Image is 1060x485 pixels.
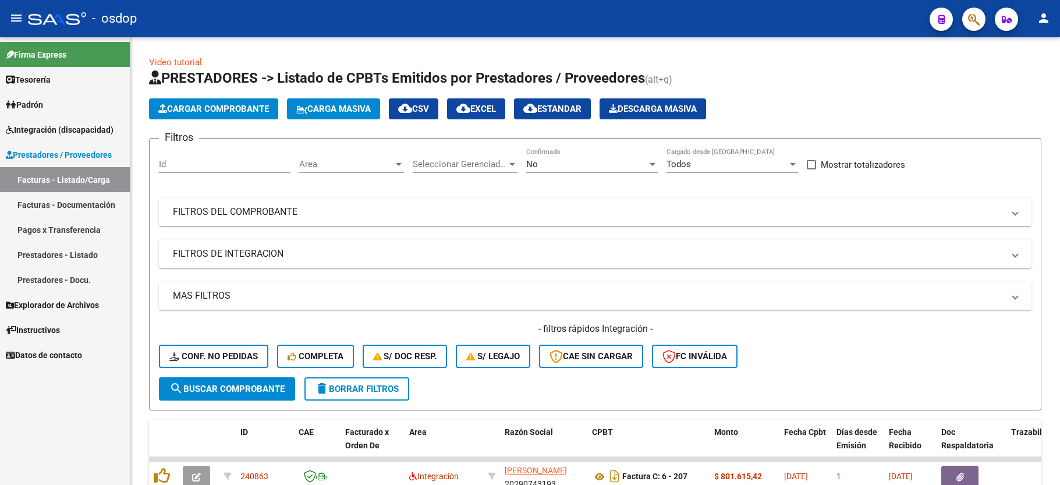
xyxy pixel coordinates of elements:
span: ID [240,427,248,437]
span: Buscar Comprobante [169,384,285,394]
span: Area [299,159,393,169]
strong: $ 801.615,42 [714,472,762,481]
datatable-header-cell: Fecha Cpbt [779,420,832,471]
span: [PERSON_NAME] [505,466,567,475]
span: Razón Social [505,427,553,437]
h3: Filtros [159,129,199,146]
span: Integración [409,472,459,481]
mat-icon: cloud_download [523,101,537,115]
button: Borrar Filtros [304,377,409,401]
button: Completa [277,345,354,368]
span: S/ Doc Resp. [373,351,437,362]
mat-icon: menu [9,11,23,25]
mat-icon: delete [315,381,329,395]
span: S/ legajo [466,351,520,362]
span: Mostrar totalizadores [821,158,905,172]
button: Estandar [514,98,591,119]
span: Prestadores / Proveedores [6,148,112,161]
span: CPBT [592,427,613,437]
span: CSV [398,104,429,114]
span: Descarga Masiva [609,104,697,114]
span: EXCEL [456,104,496,114]
span: No [526,159,538,169]
datatable-header-cell: Días desde Emisión [832,420,884,471]
span: Padrón [6,98,43,111]
button: FC Inválida [652,345,738,368]
span: Area [409,427,427,437]
h4: - filtros rápidos Integración - [159,323,1031,335]
span: 1 [836,472,841,481]
button: CAE SIN CARGAR [539,345,643,368]
span: Doc Respaldatoria [941,427,994,450]
span: Datos de contacto [6,349,82,362]
mat-icon: cloud_download [398,101,412,115]
button: Carga Masiva [287,98,380,119]
mat-icon: cloud_download [456,101,470,115]
mat-panel-title: FILTROS DE INTEGRACION [173,247,1004,260]
button: EXCEL [447,98,505,119]
datatable-header-cell: Facturado x Orden De [341,420,405,471]
button: S/ Doc Resp. [363,345,448,368]
span: [DATE] [784,472,808,481]
span: Borrar Filtros [315,384,399,394]
span: Carga Masiva [296,104,371,114]
span: Estandar [523,104,582,114]
span: Tesorería [6,73,51,86]
span: Seleccionar Gerenciador [413,159,507,169]
span: Monto [714,427,738,437]
datatable-header-cell: Area [405,420,483,471]
mat-icon: search [169,381,183,395]
mat-icon: person [1037,11,1051,25]
button: Conf. no pedidas [159,345,268,368]
span: Conf. no pedidas [169,351,258,362]
a: Video tutorial [149,57,202,68]
strong: Factura C: 6 - 207 [622,472,687,482]
datatable-header-cell: Fecha Recibido [884,420,937,471]
span: FC Inválida [662,351,727,362]
span: Integración (discapacidad) [6,123,114,136]
span: Firma Express [6,48,66,61]
span: Días desde Emisión [836,427,877,450]
mat-expansion-panel-header: MAS FILTROS [159,282,1031,310]
app-download-masive: Descarga masiva de comprobantes (adjuntos) [600,98,706,119]
mat-expansion-panel-header: FILTROS DE INTEGRACION [159,240,1031,268]
span: Explorador de Archivos [6,299,99,311]
span: Cargar Comprobante [158,104,269,114]
mat-expansion-panel-header: FILTROS DEL COMPROBANTE [159,198,1031,226]
span: Todos [667,159,691,169]
datatable-header-cell: Doc Respaldatoria [937,420,1006,471]
span: PRESTADORES -> Listado de CPBTs Emitidos por Prestadores / Proveedores [149,70,645,86]
span: 240863 [240,472,268,481]
datatable-header-cell: CAE [294,420,341,471]
datatable-header-cell: CPBT [587,420,710,471]
mat-panel-title: FILTROS DEL COMPROBANTE [173,206,1004,218]
span: CAE SIN CARGAR [550,351,633,362]
span: Fecha Cpbt [784,427,826,437]
datatable-header-cell: Monto [710,420,779,471]
button: Descarga Masiva [600,98,706,119]
span: Fecha Recibido [889,427,921,450]
datatable-header-cell: ID [236,420,294,471]
button: Buscar Comprobante [159,377,295,401]
datatable-header-cell: Razón Social [500,420,587,471]
span: Instructivos [6,324,60,337]
span: (alt+q) [645,74,672,85]
span: Facturado x Orden De [345,427,389,450]
mat-panel-title: MAS FILTROS [173,289,1004,302]
span: Trazabilidad [1011,427,1058,437]
span: - osdop [92,6,137,31]
button: CSV [389,98,438,119]
button: S/ legajo [456,345,530,368]
span: [DATE] [889,472,913,481]
button: Cargar Comprobante [149,98,278,119]
span: CAE [299,427,314,437]
span: Completa [288,351,343,362]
